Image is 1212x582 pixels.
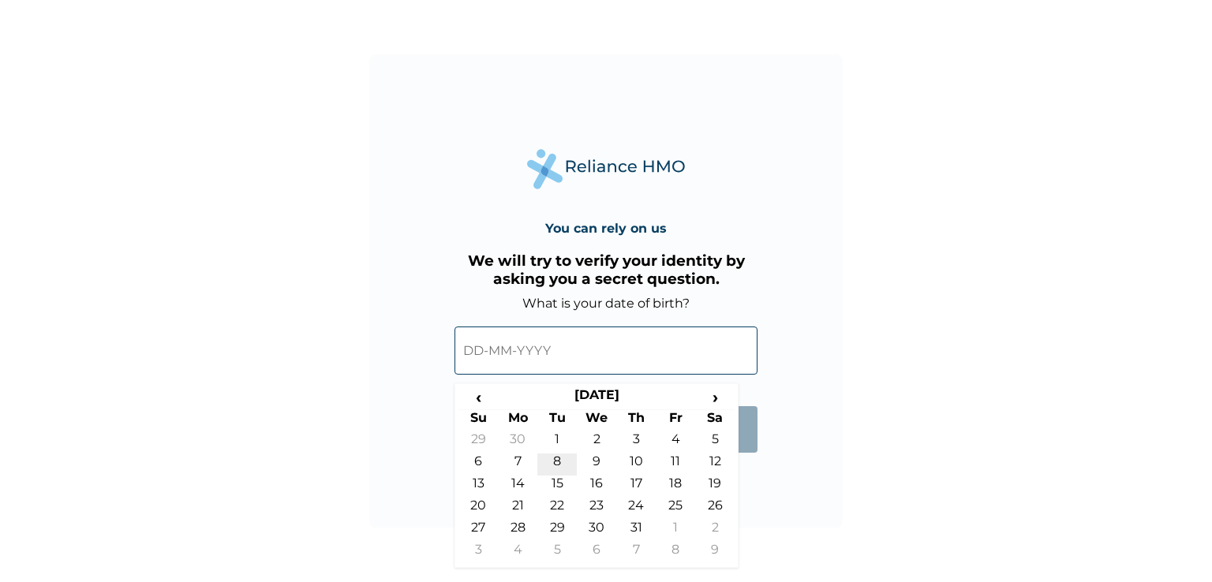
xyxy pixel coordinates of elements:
[616,409,656,431] th: Th
[577,409,616,431] th: We
[537,409,577,431] th: Tu
[656,453,695,476] td: 11
[695,542,735,564] td: 9
[454,326,757,375] input: DD-MM-YYYY
[537,476,577,498] td: 15
[527,149,685,189] img: Reliance Health's Logo
[577,476,616,498] td: 16
[695,431,735,453] td: 5
[695,520,735,542] td: 2
[537,498,577,520] td: 22
[498,542,537,564] td: 4
[458,387,498,407] span: ‹
[616,431,656,453] td: 3
[537,453,577,476] td: 8
[616,476,656,498] td: 17
[656,431,695,453] td: 4
[616,520,656,542] td: 31
[616,453,656,476] td: 10
[695,498,735,520] td: 26
[498,520,537,542] td: 28
[577,542,616,564] td: 6
[498,431,537,453] td: 30
[498,453,537,476] td: 7
[577,453,616,476] td: 9
[545,221,667,236] h4: You can rely on us
[695,387,735,407] span: ›
[577,431,616,453] td: 2
[498,409,537,431] th: Mo
[458,498,498,520] td: 20
[616,498,656,520] td: 24
[656,476,695,498] td: 18
[656,542,695,564] td: 8
[458,520,498,542] td: 27
[498,498,537,520] td: 21
[616,542,656,564] td: 7
[458,409,498,431] th: Su
[695,476,735,498] td: 19
[537,542,577,564] td: 5
[695,409,735,431] th: Sa
[498,476,537,498] td: 14
[522,296,690,311] label: What is your date of birth?
[458,476,498,498] td: 13
[454,252,757,288] h3: We will try to verify your identity by asking you a secret question.
[656,498,695,520] td: 25
[458,542,498,564] td: 3
[577,498,616,520] td: 23
[458,431,498,453] td: 29
[656,409,695,431] th: Fr
[695,453,735,476] td: 12
[537,520,577,542] td: 29
[577,520,616,542] td: 30
[458,453,498,476] td: 6
[498,387,695,409] th: [DATE]
[656,520,695,542] td: 1
[537,431,577,453] td: 1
